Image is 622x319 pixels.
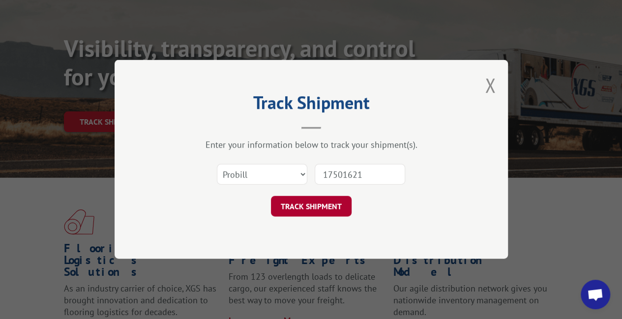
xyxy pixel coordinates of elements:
h2: Track Shipment [164,96,459,114]
div: Enter your information below to track your shipment(s). [164,139,459,151]
div: Open chat [581,280,610,309]
button: TRACK SHIPMENT [271,196,352,217]
input: Number(s) [315,164,405,185]
button: Close modal [485,72,496,98]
